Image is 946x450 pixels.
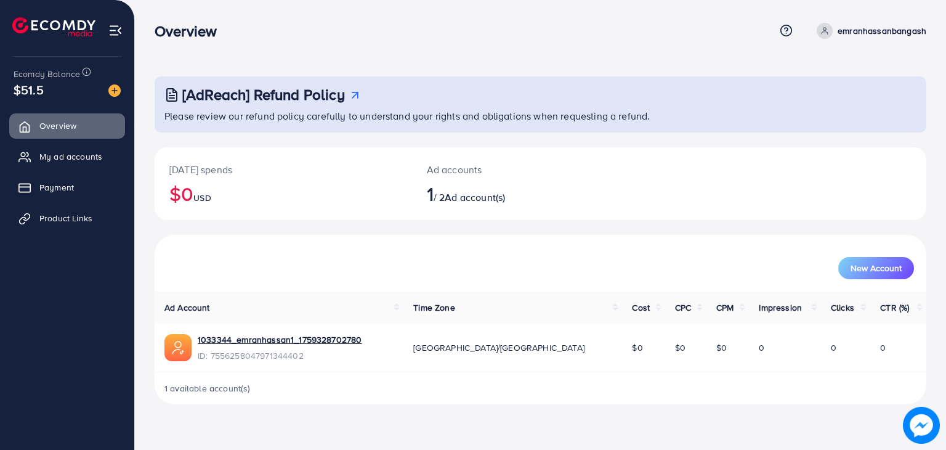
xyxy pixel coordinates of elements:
a: 1033344_emranhassan1_1759328702780 [198,333,362,346]
span: CPC [675,301,691,314]
span: My ad accounts [39,150,102,163]
span: Ad Account [164,301,210,314]
span: $0 [632,342,642,354]
h2: / 2 [427,182,590,205]
p: emranhassanbangash [838,23,926,38]
span: ID: 7556258047971344402 [198,350,362,362]
p: Please review our refund policy carefully to understand your rights and obligations when requesti... [164,108,919,123]
span: Payment [39,181,74,194]
button: New Account [838,257,914,279]
p: Ad accounts [427,162,590,177]
span: Time Zone [413,301,455,314]
img: menu [108,23,123,38]
span: Overview [39,120,76,132]
span: Cost [632,301,650,314]
span: New Account [851,264,902,272]
a: Overview [9,113,125,138]
a: emranhassanbangash [812,23,926,39]
span: Ecomdy Balance [14,68,80,80]
img: image [903,407,940,444]
span: 0 [831,342,836,354]
span: 0 [880,342,886,354]
span: USD [193,192,211,204]
img: image [108,84,121,97]
img: logo [12,17,95,36]
h3: [AdReach] Refund Policy [182,86,345,104]
span: Ad account(s) [445,190,505,204]
p: [DATE] spends [169,162,397,177]
span: 0 [759,342,764,354]
img: ic-ads-acc.e4c84228.svg [164,334,192,361]
h2: $0 [169,182,397,205]
a: Product Links [9,206,125,231]
span: 1 available account(s) [164,382,251,395]
span: Impression [759,301,802,314]
a: My ad accounts [9,144,125,169]
span: $51.5 [14,81,44,99]
span: Clicks [831,301,854,314]
span: $0 [716,342,727,354]
span: Product Links [39,212,92,224]
span: CPM [716,301,734,314]
span: $0 [675,342,685,354]
span: CTR (%) [880,301,909,314]
a: Payment [9,175,125,200]
h3: Overview [155,22,227,40]
span: 1 [427,179,434,208]
span: [GEOGRAPHIC_DATA]/[GEOGRAPHIC_DATA] [413,342,584,354]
